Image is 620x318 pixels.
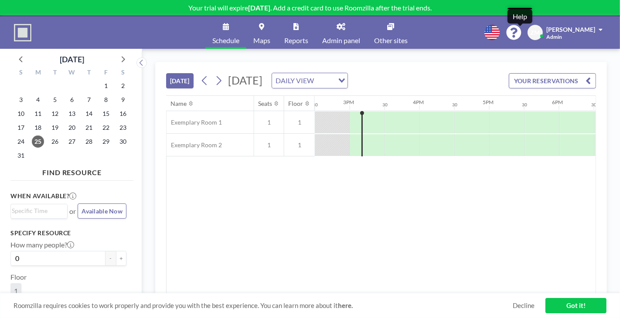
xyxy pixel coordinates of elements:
div: T [47,68,64,79]
span: DAILY VIEW [274,75,316,86]
span: Saturday, August 30, 2025 [117,135,129,148]
div: Search for option [272,73,347,88]
span: Roomzilla requires cookies to work properly and provide you with the best experience. You can lea... [14,301,513,310]
span: Thursday, August 28, 2025 [83,135,95,148]
div: T [80,68,97,79]
button: - [106,251,116,266]
div: W [64,68,81,79]
input: Search for option [12,206,62,216]
b: [DATE] [248,3,270,12]
button: + [116,251,126,266]
span: 1 [254,141,284,149]
div: F [97,68,114,79]
span: Other sites [374,37,408,44]
img: organization-logo [14,24,31,41]
div: Floor [289,100,303,108]
span: Wednesday, August 6, 2025 [66,94,78,106]
span: Sunday, August 3, 2025 [15,94,27,106]
span: Admin [546,34,562,40]
span: Saturday, August 16, 2025 [117,108,129,120]
span: Maps [253,37,270,44]
div: 30 [313,102,318,108]
div: 30 [522,102,527,108]
div: Seats [259,100,273,108]
span: Saturday, August 2, 2025 [117,80,129,92]
span: Tuesday, August 26, 2025 [49,135,61,148]
span: Schedule [212,37,239,44]
span: Friday, August 22, 2025 [100,122,112,134]
span: Friday, August 1, 2025 [100,80,112,92]
button: YOUR RESERVATIONS [509,73,596,88]
span: 1 [284,141,315,149]
span: Friday, August 15, 2025 [100,108,112,120]
button: [DATE] [166,73,194,88]
span: Reports [284,37,308,44]
span: Wednesday, August 27, 2025 [66,135,78,148]
div: 4PM [413,99,424,105]
div: M [30,68,47,79]
a: Other sites [367,16,415,49]
label: How many people? [10,240,74,249]
label: Floor [10,273,27,281]
span: Sunday, August 10, 2025 [15,108,27,120]
span: Exemplary Room 2 [167,141,222,149]
span: Friday, August 29, 2025 [100,135,112,148]
span: Sunday, August 17, 2025 [15,122,27,134]
div: 3PM [343,99,354,105]
span: 1 [14,287,18,295]
a: Reports [277,16,315,49]
span: Tuesday, August 12, 2025 [49,108,61,120]
span: Monday, August 25, 2025 [32,135,44,148]
span: [DATE] [228,74,262,87]
div: S [13,68,30,79]
span: Monday, August 4, 2025 [32,94,44,106]
span: 1 [284,118,315,126]
div: Search for option [11,204,67,217]
span: Wednesday, August 20, 2025 [66,122,78,134]
span: Saturday, August 9, 2025 [117,94,129,106]
div: Name [171,100,187,108]
a: Schedule [205,16,246,49]
span: Tuesday, August 19, 2025 [49,122,61,134]
span: Friday, August 8, 2025 [100,94,112,106]
span: Tuesday, August 5, 2025 [49,94,61,106]
span: Sunday, August 31, 2025 [15,149,27,162]
div: S [114,68,131,79]
span: Admin panel [322,37,360,44]
span: Thursday, August 21, 2025 [83,122,95,134]
span: Available Now [82,207,123,215]
h3: Specify resource [10,229,126,237]
div: 5PM [483,99,494,105]
span: [PERSON_NAME] [546,26,595,33]
a: Decline [513,301,535,310]
a: Admin panel [315,16,367,49]
div: 30 [592,102,597,108]
span: Wednesday, August 13, 2025 [66,108,78,120]
span: Sunday, August 24, 2025 [15,135,27,148]
span: ZM [531,29,540,37]
span: Thursday, August 14, 2025 [83,108,95,120]
span: or [69,207,76,216]
div: 30 [452,102,457,108]
a: Got it! [545,298,606,313]
span: Thursday, August 7, 2025 [83,94,95,106]
button: Available Now [78,203,126,219]
h4: FIND RESOURCE [10,165,133,177]
input: Search for option [317,75,333,86]
div: Help [513,12,527,21]
span: Saturday, August 23, 2025 [117,122,129,134]
div: 6PM [552,99,563,105]
span: Exemplary Room 1 [167,118,222,126]
div: 30 [382,102,388,108]
span: Monday, August 18, 2025 [32,122,44,134]
span: 1 [254,118,284,126]
a: here. [338,301,353,309]
span: Monday, August 11, 2025 [32,108,44,120]
div: [DATE] [60,53,84,65]
a: Maps [246,16,277,49]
